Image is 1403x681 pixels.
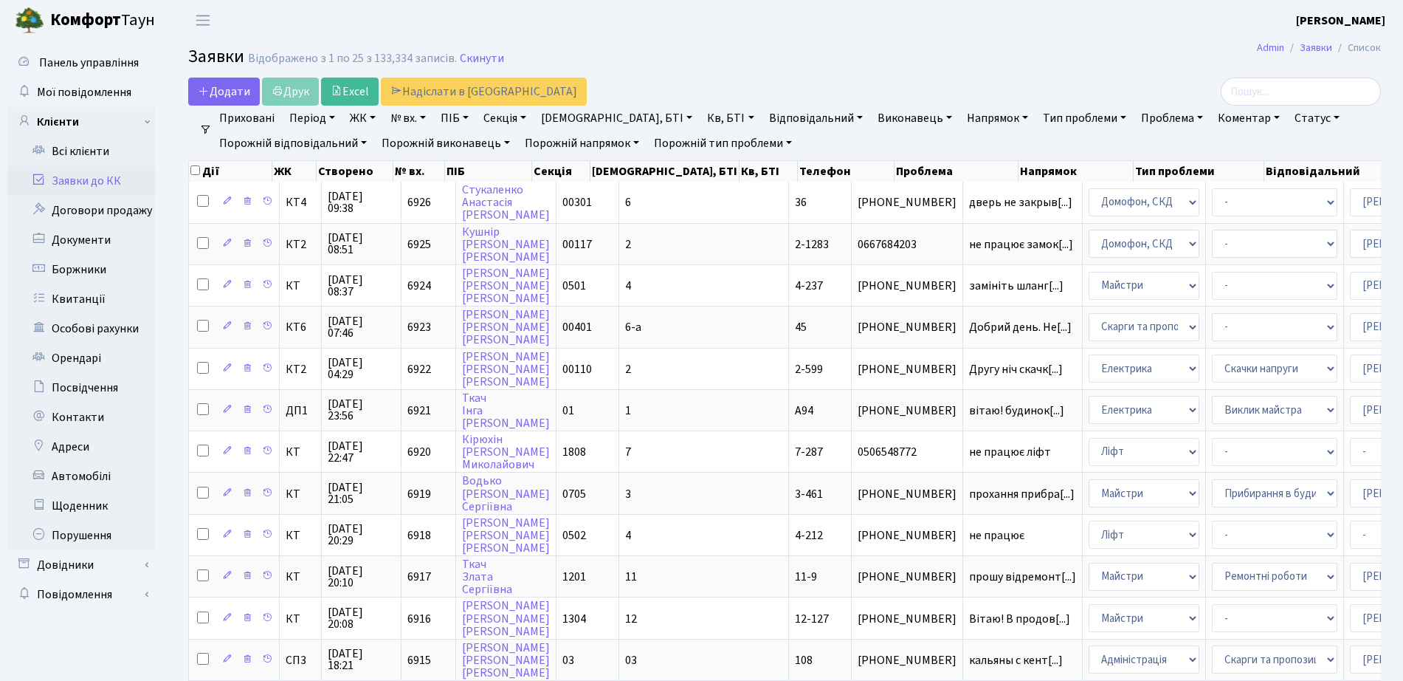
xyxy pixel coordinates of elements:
span: Заявки [188,44,244,69]
span: 6922 [407,361,431,377]
span: 2 [625,361,631,377]
span: 0506548772 [858,446,956,458]
span: 00110 [562,361,592,377]
span: 11-9 [795,569,817,585]
a: Додати [188,78,260,106]
th: ЖК [272,161,317,182]
a: № вх. [385,106,432,131]
span: кальяны с кент[...] [969,652,1063,668]
th: ПІБ [445,161,533,182]
a: [PERSON_NAME][PERSON_NAME][PERSON_NAME] [462,515,550,556]
span: 1201 [562,569,586,585]
span: 6-а [625,319,641,335]
span: Добрий день. Не[...] [969,319,1072,335]
span: 45 [795,319,807,335]
span: [DATE] 20:10 [328,565,395,589]
a: Excel [321,78,379,106]
th: Секція [532,161,590,182]
span: не працює замок[...] [969,236,1073,253]
span: 6924 [407,278,431,294]
a: Відповідальний [763,106,869,131]
a: Порожній напрямок [519,131,645,156]
span: КТ2 [286,239,315,250]
a: Посвідчення [7,373,155,403]
span: [PHONE_NUMBER] [858,530,956,541]
span: 3 [625,486,631,502]
th: Кв, БТІ [740,161,798,182]
span: не працює [969,530,1076,541]
a: Особові рахунки [7,314,155,343]
th: Проблема [894,161,1018,182]
span: 108 [795,652,813,668]
img: logo.png [15,6,44,35]
li: Список [1332,40,1381,56]
span: [PHONE_NUMBER] [858,613,956,625]
a: Мої повідомлення [7,78,155,107]
th: Дії [189,161,272,182]
a: Порожній відповідальний [213,131,373,156]
span: [PHONE_NUMBER] [858,363,956,375]
span: 6921 [407,403,431,419]
a: Автомобілі [7,462,155,491]
nav: breadcrumb [1235,32,1403,64]
a: Статус [1289,106,1345,131]
span: 0705 [562,486,586,502]
a: ТкачІнга[PERSON_NAME] [462,390,550,431]
span: 1 [625,403,631,419]
span: [PHONE_NUMBER] [858,571,956,583]
span: [PHONE_NUMBER] [858,654,956,666]
span: [DATE] 09:38 [328,191,395,214]
span: [DATE] 08:51 [328,232,395,256]
span: 2-1283 [795,236,829,253]
div: Відображено з 1 по 25 з 133,334 записів. [248,52,457,66]
span: прохання прибра[...] [969,486,1075,502]
a: Заявки [1300,40,1332,55]
a: Квитанції [7,284,155,314]
a: Панель управління [7,48,155,78]
th: Відповідальний [1264,161,1397,182]
span: 00117 [562,236,592,253]
a: Кв, БТІ [701,106,759,131]
th: [DEMOGRAPHIC_DATA], БТІ [590,161,740,182]
a: [PERSON_NAME][PERSON_NAME][PERSON_NAME] [462,349,550,390]
span: 00301 [562,194,592,211]
span: 6917 [407,569,431,585]
span: Вітаю! В продов[...] [969,611,1070,627]
a: Admin [1257,40,1284,55]
a: Секція [478,106,532,131]
a: Кушнір[PERSON_NAME][PERSON_NAME] [462,224,550,265]
th: Напрямок [1018,161,1134,182]
a: Довідники [7,550,155,580]
span: Панель управління [39,55,139,71]
span: 4-237 [795,278,823,294]
span: 6915 [407,652,431,668]
span: 12-127 [795,611,829,627]
span: замініть шланг[...] [969,278,1064,294]
a: ЖК [344,106,382,131]
span: вітаю! будинок[...] [969,403,1064,419]
span: 6919 [407,486,431,502]
span: 7-287 [795,444,823,460]
span: [PHONE_NUMBER] [858,488,956,500]
a: Порушення [7,521,155,550]
span: А94 [795,403,813,419]
a: Боржники [7,255,155,284]
span: КТ4 [286,196,315,208]
span: [DATE] 20:29 [328,523,395,547]
a: ПІБ [435,106,475,131]
span: Додати [198,83,250,100]
span: 6923 [407,319,431,335]
span: Другу ніч скачк[...] [969,361,1063,377]
span: дверь не закрыв[...] [969,194,1072,211]
span: [DATE] 04:29 [328,357,395,380]
a: [PERSON_NAME] [1296,12,1385,30]
a: [DEMOGRAPHIC_DATA], БТІ [535,106,698,131]
span: КТ [286,280,315,292]
span: 2 [625,236,631,253]
span: не працює ліфт [969,446,1076,458]
a: Клієнти [7,107,155,137]
a: Заявки до КК [7,166,155,196]
a: Документи [7,225,155,255]
span: [PHONE_NUMBER] [858,405,956,417]
span: прошу відремонт[...] [969,569,1076,585]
